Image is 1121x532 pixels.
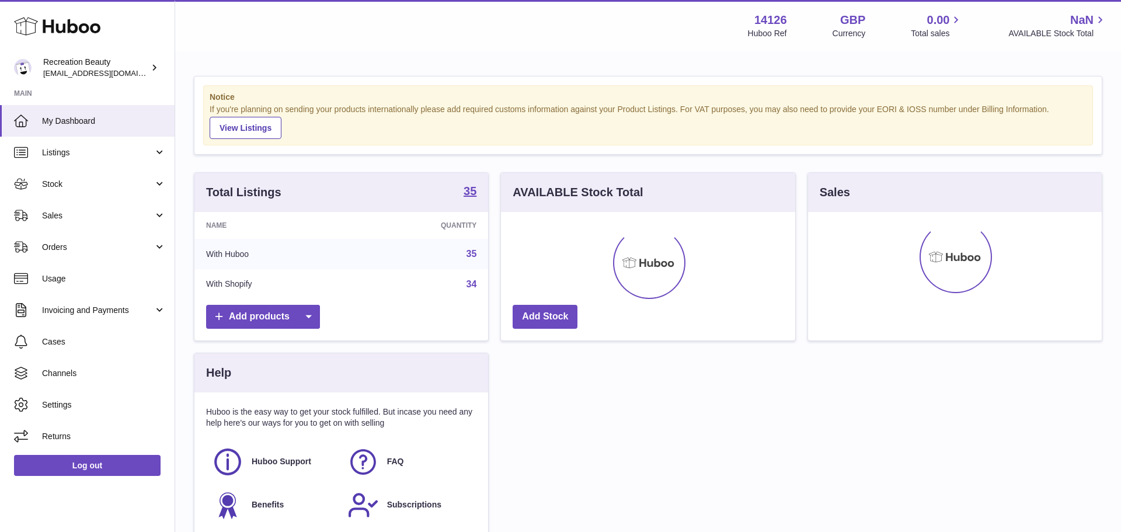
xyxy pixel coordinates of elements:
[194,269,353,300] td: With Shopify
[210,117,281,139] a: View Listings
[212,489,336,521] a: Benefits
[833,28,866,39] div: Currency
[347,446,471,478] a: FAQ
[42,210,154,221] span: Sales
[1008,28,1107,39] span: AVAILABLE Stock Total
[42,431,166,442] span: Returns
[42,273,166,284] span: Usage
[911,12,963,39] a: 0.00 Total sales
[206,365,231,381] h3: Help
[252,456,311,467] span: Huboo Support
[42,336,166,347] span: Cases
[194,239,353,269] td: With Huboo
[42,368,166,379] span: Channels
[14,455,161,476] a: Log out
[748,28,787,39] div: Huboo Ref
[194,212,353,239] th: Name
[820,185,850,200] h3: Sales
[840,12,865,28] strong: GBP
[754,12,787,28] strong: 14126
[1008,12,1107,39] a: NaN AVAILABLE Stock Total
[252,499,284,510] span: Benefits
[206,406,476,429] p: Huboo is the easy way to get your stock fulfilled. But incase you need any help here's our ways f...
[1070,12,1094,28] span: NaN
[42,399,166,411] span: Settings
[210,104,1087,139] div: If you're planning on sending your products internationally please add required customs informati...
[466,249,477,259] a: 35
[42,147,154,158] span: Listings
[14,59,32,77] img: internalAdmin-14126@internal.huboo.com
[353,212,488,239] th: Quantity
[464,185,476,199] a: 35
[513,305,577,329] a: Add Stock
[387,456,404,467] span: FAQ
[927,12,950,28] span: 0.00
[212,446,336,478] a: Huboo Support
[464,185,476,197] strong: 35
[387,499,441,510] span: Subscriptions
[911,28,963,39] span: Total sales
[347,489,471,521] a: Subscriptions
[513,185,643,200] h3: AVAILABLE Stock Total
[42,179,154,190] span: Stock
[43,57,148,79] div: Recreation Beauty
[43,68,172,78] span: [EMAIL_ADDRESS][DOMAIN_NAME]
[466,279,477,289] a: 34
[42,305,154,316] span: Invoicing and Payments
[42,116,166,127] span: My Dashboard
[206,305,320,329] a: Add products
[42,242,154,253] span: Orders
[206,185,281,200] h3: Total Listings
[210,92,1087,103] strong: Notice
